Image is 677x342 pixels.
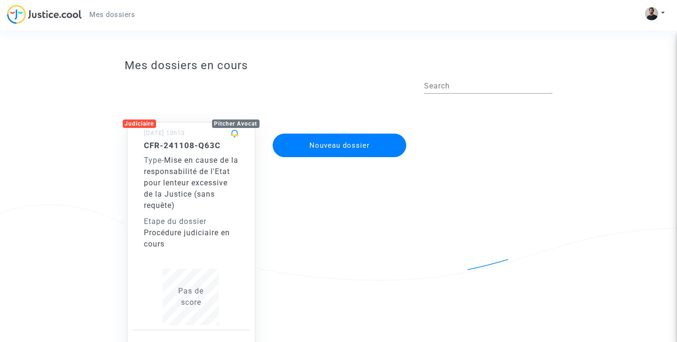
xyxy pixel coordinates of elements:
[212,119,260,128] div: Pitcher Avocat
[125,59,553,72] h3: Mes dossiers en cours
[144,227,239,250] div: Procédure judiciaire en cours
[144,129,185,136] small: [DATE] 13h13
[82,8,142,22] a: Mes dossiers
[144,156,162,165] span: Type
[273,134,406,157] button: Nouveau dossier
[144,156,164,165] span: -
[123,119,157,128] div: Judiciaire
[144,141,239,150] h5: CFR-241108-Q63C
[272,127,407,136] a: Nouveau dossier
[89,10,135,19] span: Mes dossiers
[645,7,658,20] img: ACg8ocKZzCXf8P0b-_c2ywhsnD00RYBXdOwlIBRuqmBtKNwtXwmUasni=s96-c
[144,156,238,210] span: Mise en cause de la responsabilité de l'Etat pour lenteur excessive de la Justice (sans requête)
[7,5,82,24] img: jc-logo.svg
[144,216,239,227] div: Etape du dossier
[178,286,204,307] span: Pas de score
